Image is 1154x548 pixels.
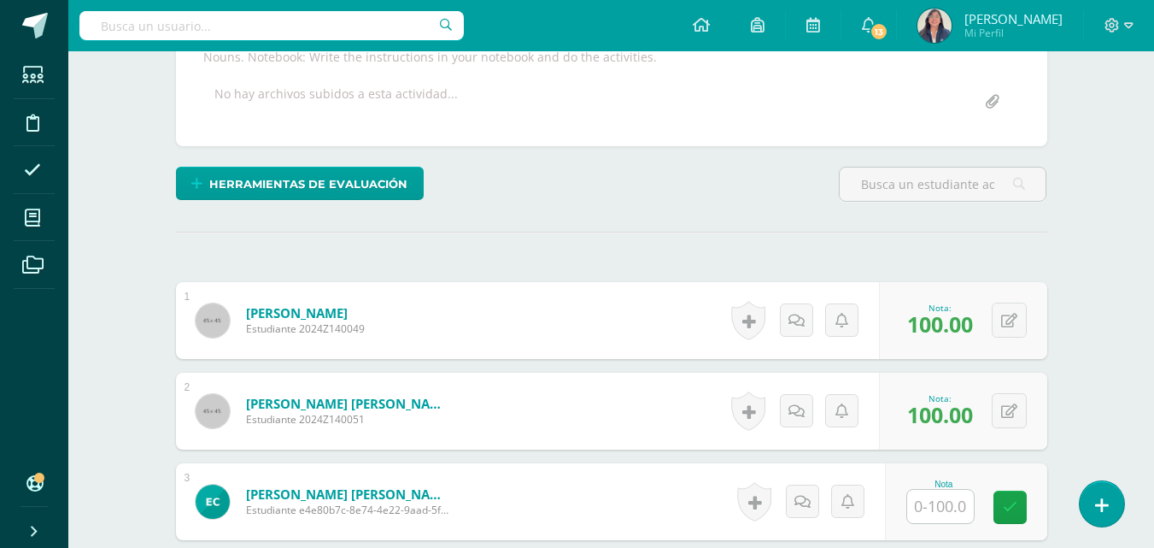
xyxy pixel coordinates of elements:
input: 0-100.0 [907,490,974,523]
span: Herramientas de evaluación [209,168,407,200]
input: Busca un estudiante aquí... [840,168,1046,201]
a: [PERSON_NAME] [PERSON_NAME] [246,395,451,412]
span: 100.00 [907,309,973,339]
a: [PERSON_NAME] [246,304,365,321]
div: Nota: [907,392,973,404]
span: Mi Perfil [964,26,1063,40]
div: Nota [906,480,981,489]
span: 13 [869,22,887,41]
input: Busca un usuario... [79,11,464,40]
div: No hay archivos subidos a esta actividad... [214,85,458,119]
span: Estudiante e4e80b7c-8e74-4e22-9aad-5f79012d11d6 [246,503,451,517]
a: [PERSON_NAME] [PERSON_NAME] [246,486,451,503]
img: 7d981dd22b6f13d482594254e9b550ed.png [917,9,952,43]
div: Nota: [907,302,973,314]
img: 45x45 [196,303,230,338]
span: Estudiante 2024Z140051 [246,412,451,427]
a: Herramientas de evaluación [176,167,424,200]
img: 8cf784b2c105461d491c472478997f90.png [196,485,230,519]
span: Estudiante 2024Z140049 [246,321,365,336]
img: 45x45 [196,394,230,428]
span: 100.00 [907,400,973,429]
span: [PERSON_NAME] [964,10,1063,27]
